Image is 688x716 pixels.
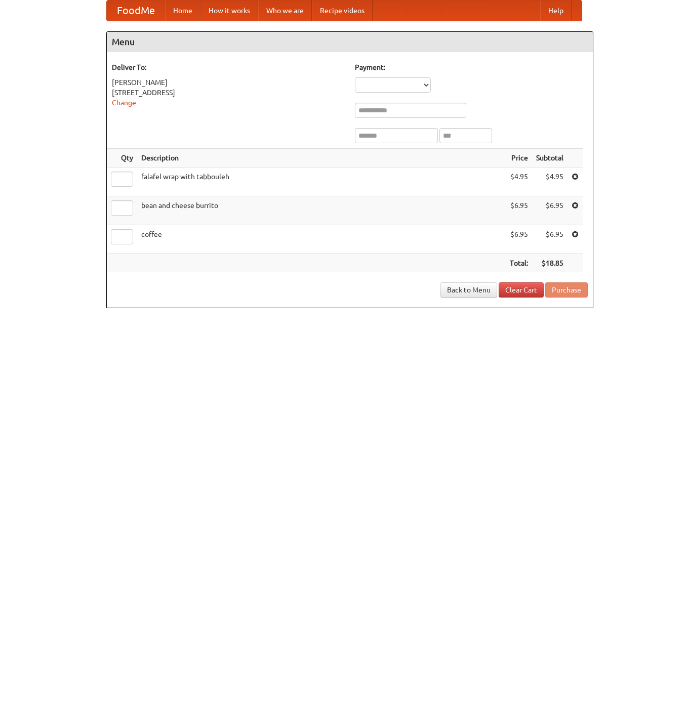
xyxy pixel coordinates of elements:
[137,196,506,225] td: bean and cheese burrito
[532,167,568,196] td: $4.95
[137,149,506,167] th: Description
[258,1,312,21] a: Who we are
[506,196,532,225] td: $6.95
[137,167,506,196] td: falafel wrap with tabbouleh
[532,196,568,225] td: $6.95
[112,88,345,98] div: [STREET_ADDRESS]
[112,77,345,88] div: [PERSON_NAME]
[112,62,345,72] h5: Deliver To:
[540,1,572,21] a: Help
[506,167,532,196] td: $4.95
[112,99,136,107] a: Change
[107,149,137,167] th: Qty
[312,1,373,21] a: Recipe videos
[545,282,588,298] button: Purchase
[107,32,593,52] h4: Menu
[532,149,568,167] th: Subtotal
[165,1,200,21] a: Home
[355,62,588,72] h5: Payment:
[506,149,532,167] th: Price
[107,1,165,21] a: FoodMe
[137,225,506,254] td: coffee
[200,1,258,21] a: How it works
[499,282,544,298] a: Clear Cart
[506,225,532,254] td: $6.95
[440,282,497,298] a: Back to Menu
[506,254,532,273] th: Total:
[532,254,568,273] th: $18.85
[532,225,568,254] td: $6.95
